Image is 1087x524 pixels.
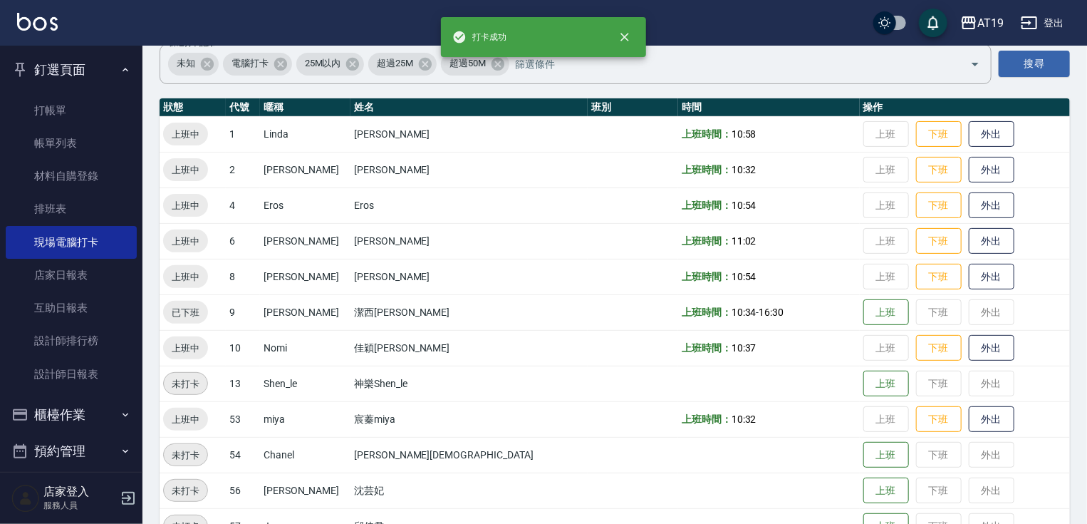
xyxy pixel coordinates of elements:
a: 排班表 [6,192,137,225]
td: 宸蓁miya [350,401,588,437]
td: [PERSON_NAME] [260,152,350,187]
a: 現場電腦打卡 [6,226,137,259]
button: 預約管理 [6,433,137,470]
span: 10:54 [732,271,756,282]
span: 10:32 [732,413,756,425]
div: 超過25M [368,53,437,76]
a: 設計師日報表 [6,358,137,391]
td: 53 [226,401,260,437]
b: 上班時間： [682,235,732,247]
span: 10:58 [732,128,756,140]
button: 釘選頁面 [6,51,137,88]
span: 未知 [168,56,204,71]
div: 未知 [168,53,219,76]
h5: 店家登入 [43,485,116,499]
span: 上班中 [163,341,208,356]
span: 上班中 [163,127,208,142]
b: 上班時間： [682,200,732,211]
b: 上班時間： [682,164,732,175]
span: 10:32 [732,164,756,175]
div: 25M以內 [296,53,365,76]
img: Logo [17,13,58,31]
div: 電腦打卡 [223,53,292,76]
button: 上班 [863,371,909,397]
button: close [609,21,640,53]
a: 設計師排行榜 [6,324,137,357]
span: 上班中 [163,269,208,284]
span: 10:34 [732,307,756,318]
span: 上班中 [163,198,208,213]
span: 電腦打卡 [223,56,277,71]
td: 4 [226,187,260,223]
th: 姓名 [350,98,588,117]
th: 班別 [588,98,678,117]
span: 已下班 [163,305,208,320]
td: Shen_le [260,366,350,401]
span: 10:37 [732,342,756,354]
td: [PERSON_NAME][DEMOGRAPHIC_DATA] [350,437,588,473]
td: 沈芸妃 [350,473,588,508]
button: 外出 [969,192,1014,219]
button: 上班 [863,299,909,326]
td: Linda [260,116,350,152]
a: 材料自購登錄 [6,160,137,192]
a: 打帳單 [6,94,137,127]
td: [PERSON_NAME] [350,223,588,259]
td: [PERSON_NAME] [260,473,350,508]
button: 上班 [863,442,909,468]
button: 外出 [969,406,1014,433]
span: 未打卡 [164,376,207,391]
td: [PERSON_NAME] [260,294,350,330]
th: 狀態 [160,98,226,117]
b: 上班時間： [682,128,732,140]
th: 暱稱 [260,98,350,117]
span: 上班中 [163,234,208,249]
span: 16:30 [759,307,784,318]
button: 下班 [916,157,962,183]
td: 56 [226,473,260,508]
button: 下班 [916,406,962,433]
button: 外出 [969,228,1014,255]
td: [PERSON_NAME] [350,259,588,294]
td: 54 [226,437,260,473]
td: [PERSON_NAME] [260,223,350,259]
button: 下班 [916,228,962,255]
input: 篩選條件 [511,51,945,76]
td: Eros [260,187,350,223]
span: 未打卡 [164,448,207,463]
td: 2 [226,152,260,187]
td: 潔西[PERSON_NAME] [350,294,588,330]
b: 上班時間： [682,307,732,318]
td: Eros [350,187,588,223]
td: Chanel [260,437,350,473]
a: 帳單列表 [6,127,137,160]
button: Open [964,53,987,76]
button: 登出 [1015,10,1070,36]
button: 外出 [969,157,1014,183]
th: 時間 [678,98,860,117]
span: 未打卡 [164,483,207,498]
th: 操作 [860,98,1070,117]
td: [PERSON_NAME] [350,116,588,152]
span: 超過50M [441,56,494,71]
b: 上班時間： [682,271,732,282]
div: 超過50M [441,53,509,76]
span: 11:02 [732,235,756,247]
td: 9 [226,294,260,330]
span: 超過25M [368,56,422,71]
a: 店家日報表 [6,259,137,292]
span: 10:54 [732,200,756,211]
button: 外出 [969,264,1014,290]
button: 搜尋 [999,51,1070,77]
a: 互助日報表 [6,292,137,324]
th: 代號 [226,98,260,117]
div: AT19 [977,14,1004,32]
button: save [919,9,947,37]
p: 服務人員 [43,499,116,512]
td: [PERSON_NAME] [350,152,588,187]
button: 下班 [916,335,962,361]
button: 下班 [916,264,962,290]
td: 8 [226,259,260,294]
td: 10 [226,330,260,366]
td: 6 [226,223,260,259]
